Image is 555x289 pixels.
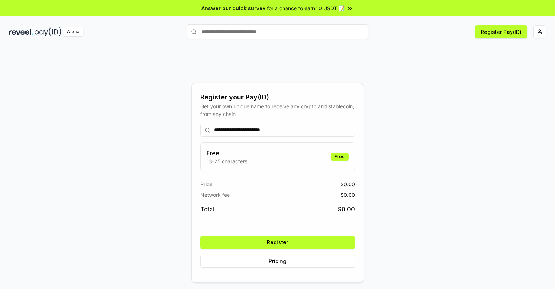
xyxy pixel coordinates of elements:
[207,149,247,157] h3: Free
[9,27,33,36] img: reveel_dark
[340,180,355,188] span: $ 0.00
[207,157,247,165] p: 13-25 characters
[338,205,355,214] span: $ 0.00
[35,27,61,36] img: pay_id
[200,191,230,199] span: Network fee
[200,205,214,214] span: Total
[200,180,212,188] span: Price
[340,191,355,199] span: $ 0.00
[200,255,355,268] button: Pricing
[200,102,355,118] div: Get your own unique name to receive any crypto and stablecoin, from any chain
[267,4,345,12] span: for a chance to earn 10 USDT 📝
[200,92,355,102] div: Register your Pay(ID)
[63,27,83,36] div: Alpha
[201,4,265,12] span: Answer our quick survey
[200,236,355,249] button: Register
[331,153,349,161] div: Free
[475,25,527,38] button: Register Pay(ID)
